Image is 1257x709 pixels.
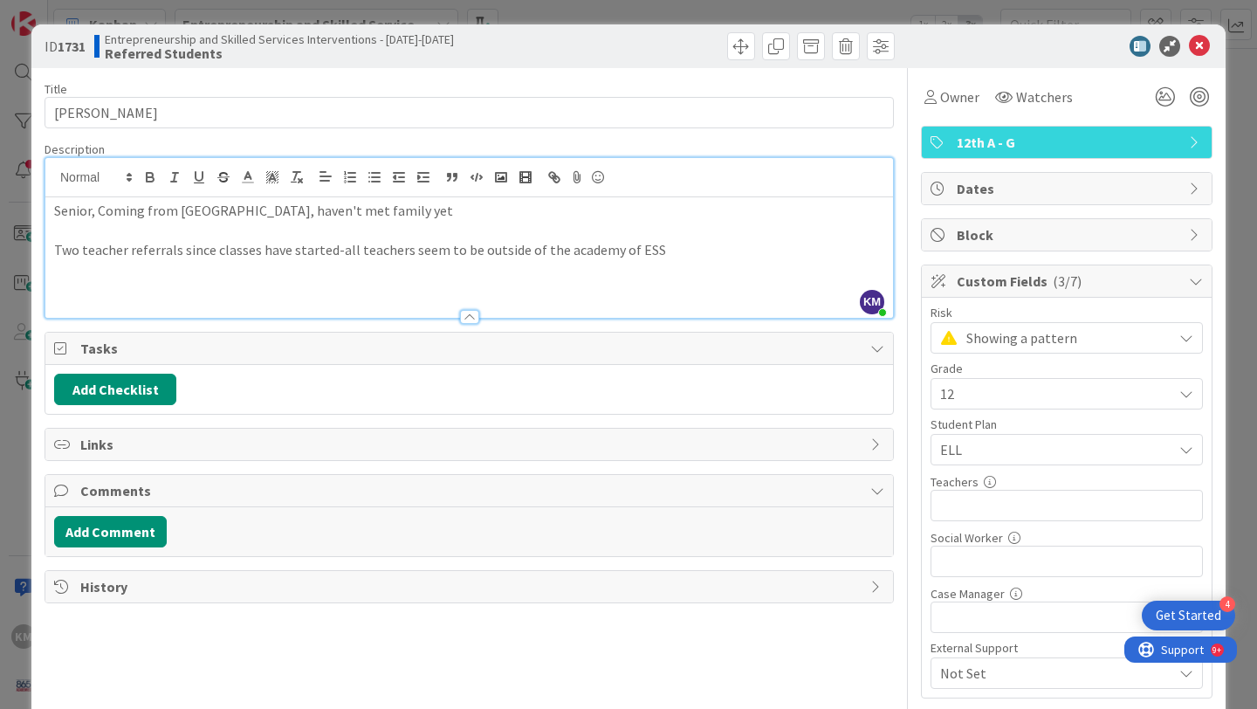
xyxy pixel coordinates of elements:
[931,586,1005,602] label: Case Manager
[54,201,884,221] p: Senior, Coming from [GEOGRAPHIC_DATA], haven't met family yet
[1219,596,1235,612] div: 4
[54,374,176,405] button: Add Checklist
[957,132,1180,153] span: 12th A - G
[1053,272,1082,290] span: ( 3/7 )
[1156,607,1221,624] div: Get Started
[45,36,86,57] span: ID
[966,326,1164,350] span: Showing a pattern
[105,32,454,46] span: Entrepreneurship and Skilled Services Interventions - [DATE]-[DATE]
[45,141,105,157] span: Description
[80,338,862,359] span: Tasks
[45,81,67,97] label: Title
[88,7,97,21] div: 9+
[80,576,862,597] span: History
[931,306,1203,319] div: Risk
[940,663,1172,684] span: Not Set
[105,46,454,60] b: Referred Students
[54,516,167,547] button: Add Comment
[860,290,884,314] span: KM
[957,271,1180,292] span: Custom Fields
[931,418,1203,430] div: Student Plan
[80,480,862,501] span: Comments
[58,38,86,55] b: 1731
[957,224,1180,245] span: Block
[940,86,979,107] span: Owner
[931,530,1003,546] label: Social Worker
[957,178,1180,199] span: Dates
[1142,601,1235,630] div: Open Get Started checklist, remaining modules: 4
[931,642,1203,654] div: External Support
[940,439,1172,460] span: ELL
[45,97,894,128] input: type card name here...
[940,382,1164,406] span: 12
[37,3,79,24] span: Support
[80,434,862,455] span: Links
[54,240,884,260] p: Two teacher referrals since classes have started-all teachers seem to be outside of the academy o...
[931,362,1203,375] div: Grade
[1016,86,1073,107] span: Watchers
[931,474,979,490] label: Teachers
